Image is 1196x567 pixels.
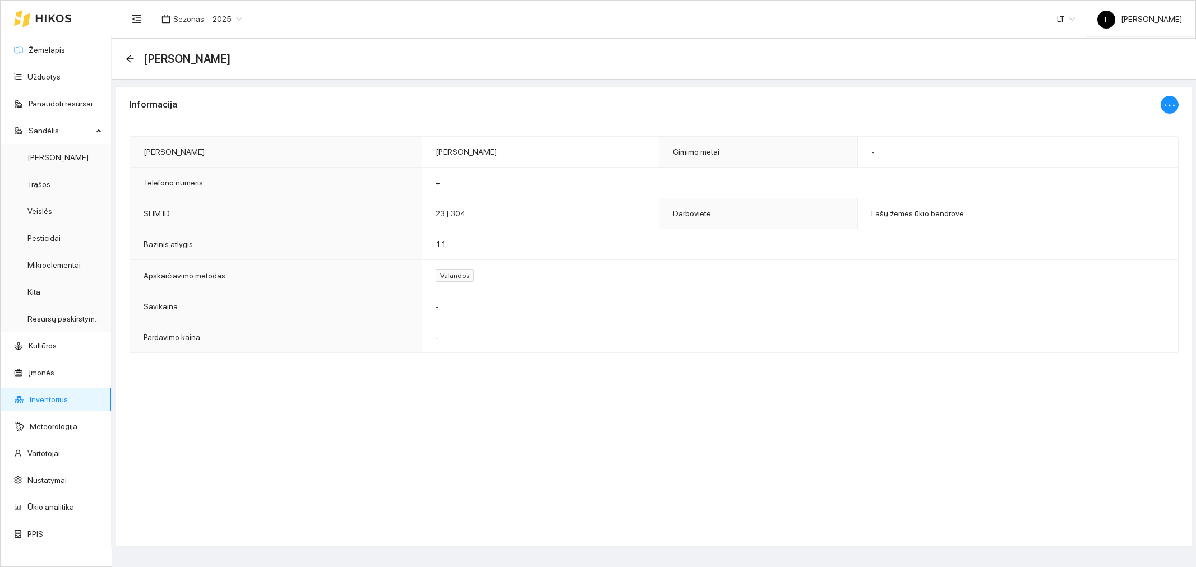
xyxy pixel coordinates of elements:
[29,368,54,377] a: Įmonės
[27,287,40,296] a: Kita
[132,14,142,24] span: menu-fold
[144,333,200,342] span: Pardavimo kaina
[144,209,170,218] span: SLIM ID
[436,147,497,156] span: [PERSON_NAME]
[27,503,74,512] a: Ūkio analitika
[29,341,57,350] a: Kultūros
[27,234,61,243] a: Pesticidai
[27,72,61,81] a: Užduotys
[871,209,964,218] span: Lašų žemės ūkio bendrovė
[436,269,474,282] span: Valandos
[161,15,170,24] span: calendar
[130,89,1161,120] div: Informacija
[436,302,439,311] span: -
[871,147,875,156] span: -
[27,449,60,458] a: Vartotojai
[126,54,135,63] span: arrow-left
[436,333,439,342] span: -
[436,178,441,187] span: +
[126,54,135,64] div: Atgal
[144,302,178,311] span: Savikaina
[27,476,67,485] a: Nustatymai
[27,180,50,189] a: Trąšos
[126,8,148,30] button: menu-fold
[213,11,242,27] span: 2025
[144,271,225,280] span: Apskaičiavimo metodas
[673,147,719,156] span: Gimimo metai
[144,50,230,68] span: Aurimas Mikulėnas
[27,314,103,323] a: Resursų paskirstymas
[29,45,65,54] a: Žemėlapis
[144,240,193,249] span: Bazinis atlygis
[144,147,205,156] span: [PERSON_NAME]
[173,13,206,25] span: Sezonas :
[30,422,77,431] a: Meteorologija
[1057,11,1075,27] span: LT
[29,99,93,108] a: Panaudoti resursai
[27,529,43,538] a: PPIS
[436,209,466,218] span: 23 | 304
[1105,11,1109,29] span: L
[1097,15,1182,24] span: [PERSON_NAME]
[27,261,81,269] a: Mikroelementai
[436,240,446,249] span: 11
[1163,99,1176,114] span: ellipsis
[673,209,711,218] span: Darbovietė
[29,119,93,142] span: Sandėlis
[1161,96,1179,114] button: ellipsis
[27,153,89,162] a: [PERSON_NAME]
[27,207,52,216] a: Veislės
[144,178,203,187] span: Telefono numeris
[30,395,68,404] a: Inventorius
